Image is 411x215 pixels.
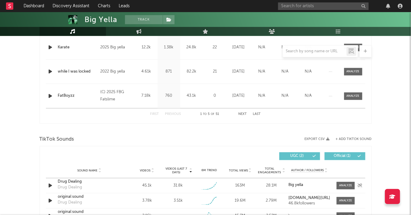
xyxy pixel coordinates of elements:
[325,152,365,160] button: Official(1)
[257,167,282,174] span: Total Engagements
[275,45,295,51] div: N/A
[288,202,330,206] div: 46.8k followers
[150,113,159,116] button: First
[298,45,319,51] div: N/A
[283,155,311,158] span: UGC ( 2 )
[58,200,82,206] div: Drug Dealing
[252,45,272,51] div: N/A
[136,45,156,51] div: 12.2k
[58,185,82,191] div: Drug Dealing
[58,93,98,99] a: FatBoyzz
[100,68,133,76] div: 2022 Big yella
[193,111,226,118] div: 1 5 51
[226,183,254,189] div: 163M
[279,152,320,160] button: UGC(2)
[159,93,179,99] div: 760
[283,49,347,54] input: Search by song name or URL
[229,93,249,99] div: [DATE]
[159,45,179,51] div: 1.38k
[204,45,226,51] div: 22
[252,69,272,75] div: N/A
[133,183,161,189] div: 45.1k
[229,69,249,75] div: [DATE]
[330,138,372,141] button: + Add TikTok Sound
[100,89,133,103] div: (C) 2025 FBG Fatslime
[125,15,163,24] button: Track
[329,155,356,158] span: Official ( 1 )
[288,183,303,187] strong: Big yella
[195,168,223,173] div: 6M Trend
[159,69,179,75] div: 871
[173,183,183,189] div: 31.8k
[257,183,285,189] div: 28.1M
[58,179,121,185] a: Drug Dealing
[100,44,133,51] div: 2025 Big yella
[298,69,319,75] div: N/A
[252,93,272,99] div: N/A
[204,93,226,99] div: 0
[305,137,330,141] button: Export CSV
[336,138,372,141] button: + Add TikTok Sound
[229,169,248,173] span: Total Views
[275,69,295,75] div: N/A
[140,169,151,173] span: Videos
[58,194,121,200] a: original sound
[78,169,98,173] span: Sound Name
[288,183,330,187] a: Big yella
[58,69,98,75] a: while I was locked
[136,93,156,99] div: 7.18k
[229,45,249,51] div: [DATE]
[257,198,285,204] div: 2.79M
[211,113,215,116] span: of
[58,45,98,51] a: Karate
[182,93,201,99] div: 43.1k
[40,136,74,143] span: TikTok Sounds
[174,198,183,204] div: 3.51k
[253,113,261,116] button: Last
[204,69,226,75] div: 21
[164,167,188,174] span: Videos (last 7 days)
[226,198,254,204] div: 19.6M
[291,169,324,173] span: Author / Followers
[278,2,369,10] input: Search for artists
[182,45,201,51] div: 24.8k
[182,69,201,75] div: 82.2k
[85,15,117,24] div: Big Yella
[133,198,161,204] div: 3.78k
[239,113,247,116] button: Next
[275,93,295,99] div: N/A
[165,113,181,116] button: Previous
[288,196,330,200] a: [DOMAIN_NAME][URL]
[203,113,207,116] span: to
[298,93,319,99] div: N/A
[136,69,156,75] div: 4.61k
